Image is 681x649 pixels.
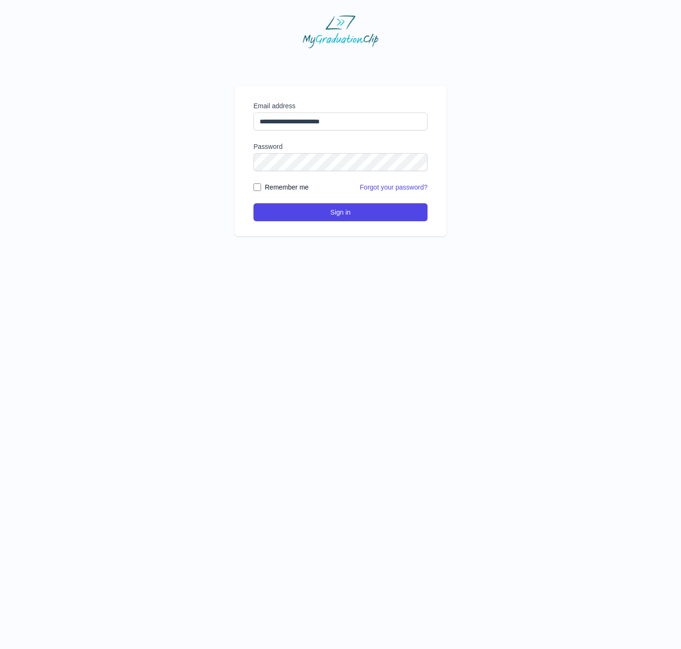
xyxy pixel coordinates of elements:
[360,183,428,191] a: Forgot your password?
[253,203,428,221] button: Sign in
[253,142,428,151] label: Password
[265,182,309,192] label: Remember me
[253,101,428,111] label: Email address
[303,15,378,48] img: MyGraduationClip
